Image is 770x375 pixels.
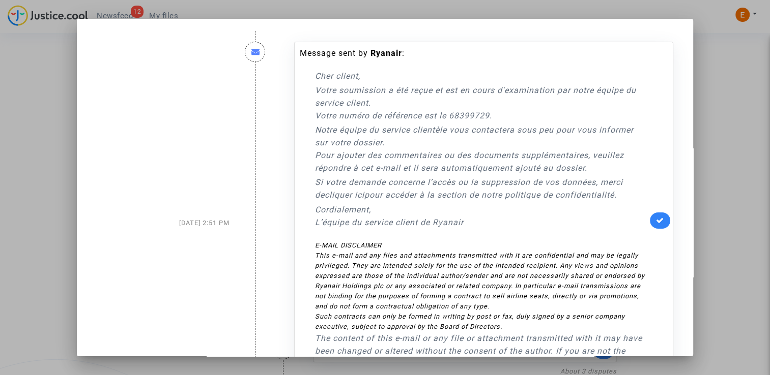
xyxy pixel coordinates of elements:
p: Notre équipe du service clientèle vous contactera sous peu pour vous informer sur votre dossier. ... [315,123,647,174]
p: Cher client, [315,70,647,82]
a: cliquer ici [325,190,364,200]
p: Cordialement, L’équipe du service client de Ryanair [315,203,647,229]
p: Si votre demande concerne l’accès ou la suppression de vos données, merci de pour accéder à la se... [315,176,647,201]
p: Votre soumission a été reçue et est en cours d'examination par notre équipe du service client. Vo... [315,84,647,122]
b: Ryanair [370,48,402,58]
